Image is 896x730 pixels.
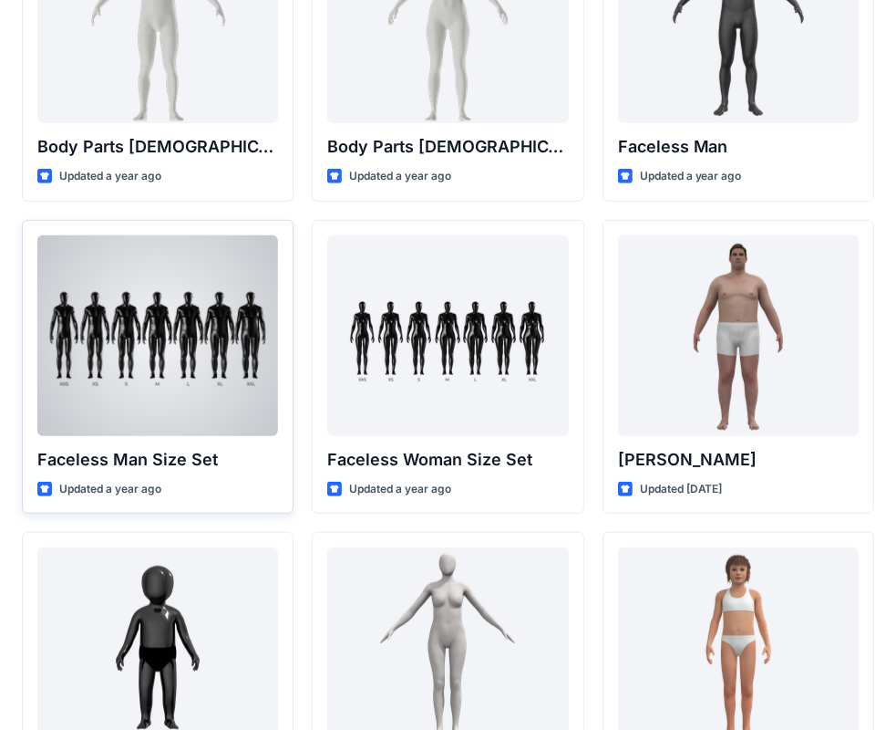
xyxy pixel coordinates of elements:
[59,167,161,186] p: Updated a year ago
[640,480,723,499] p: Updated [DATE]
[327,447,568,473] p: Faceless Woman Size Set
[618,447,859,473] p: [PERSON_NAME]
[349,480,451,499] p: Updated a year ago
[618,235,859,436] a: Joseph
[59,480,161,499] p: Updated a year ago
[327,235,568,436] a: Faceless Woman Size Set
[37,134,278,160] p: Body Parts [DEMOGRAPHIC_DATA]
[618,134,859,160] p: Faceless Man
[349,167,451,186] p: Updated a year ago
[327,134,568,160] p: Body Parts [DEMOGRAPHIC_DATA]
[640,167,742,186] p: Updated a year ago
[37,447,278,473] p: Faceless Man Size Set
[37,235,278,436] a: Faceless Man Size Set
